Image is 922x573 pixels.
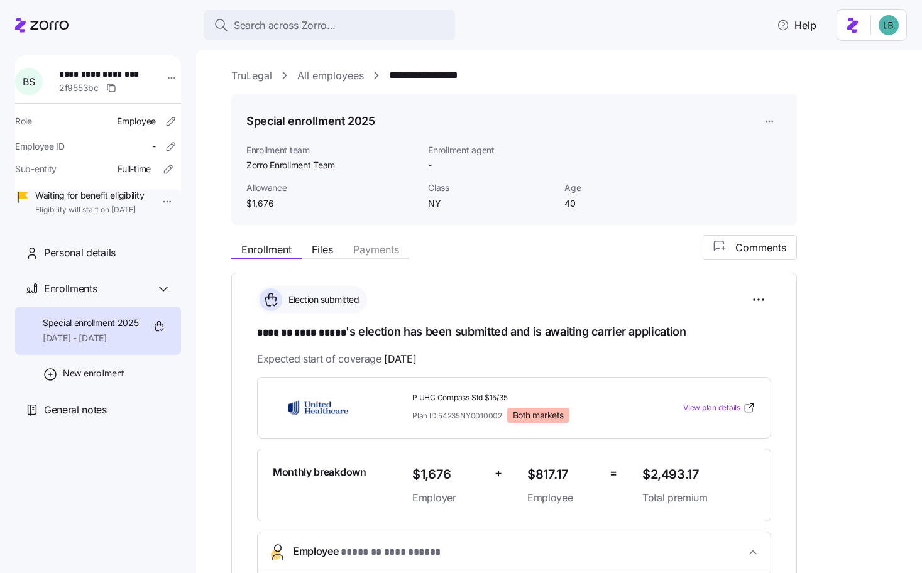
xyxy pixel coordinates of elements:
span: NY [428,197,554,210]
span: Employee [117,115,156,128]
h1: Special enrollment 2025 [246,113,375,129]
span: [DATE] - [DATE] [43,332,139,344]
span: Zorro Enrollment Team [246,159,418,172]
span: Waiting for benefit eligibility [35,189,144,202]
span: P UHC Compass Std $15/35 [412,393,632,403]
span: Search across Zorro... [234,18,336,33]
span: Total premium [642,490,755,506]
span: $2,493.17 [642,464,755,485]
span: B S [23,77,35,87]
span: + [495,464,502,483]
span: Both markets [513,410,564,421]
span: Allowance [246,182,418,194]
span: Class [428,182,554,194]
span: - [152,140,156,153]
span: Employer [412,490,485,506]
span: New enrollment [63,367,124,379]
img: UnitedHealthcare [273,393,363,422]
span: $1,676 [246,197,418,210]
span: Sub-entity [15,163,57,175]
span: Employee ID [15,140,65,153]
a: All employees [297,68,364,84]
span: Help [777,18,816,33]
h1: 's election has been submitted and is awaiting carrier application [257,324,771,341]
span: - [428,159,432,172]
span: Personal details [44,245,116,261]
span: $817.17 [527,464,600,485]
span: 2f9553bc [59,82,99,94]
span: Payments [353,244,399,254]
span: Comments [735,240,786,255]
button: Comments [703,235,797,260]
span: Expected start of coverage [257,351,416,367]
button: Search across Zorro... [204,10,455,40]
span: View plan details [683,402,740,414]
span: Monthly breakdown [273,464,366,480]
a: TruLegal [231,68,272,84]
span: Full-time [118,163,151,175]
span: Enrollment agent [428,144,554,156]
span: Role [15,115,32,128]
span: 40 [564,197,691,210]
span: Eligibility will start on [DATE] [35,205,144,216]
a: View plan details [683,401,755,414]
span: Election submitted [285,293,359,306]
button: Help [767,13,826,38]
span: [DATE] [384,351,416,367]
span: = [610,464,617,483]
span: Enrollment team [246,144,418,156]
span: Employee [527,490,600,506]
span: General notes [44,402,107,418]
span: Special enrollment 2025 [43,317,139,329]
span: Plan ID: 54235NY0010002 [412,410,502,421]
img: 55738f7c4ee29e912ff6c7eae6e0401b [879,15,899,35]
span: Enrollments [44,281,97,297]
span: Employee [293,543,441,560]
span: Age [564,182,691,194]
span: $1,676 [412,464,485,485]
span: Files [312,244,333,254]
span: Enrollment [241,244,292,254]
